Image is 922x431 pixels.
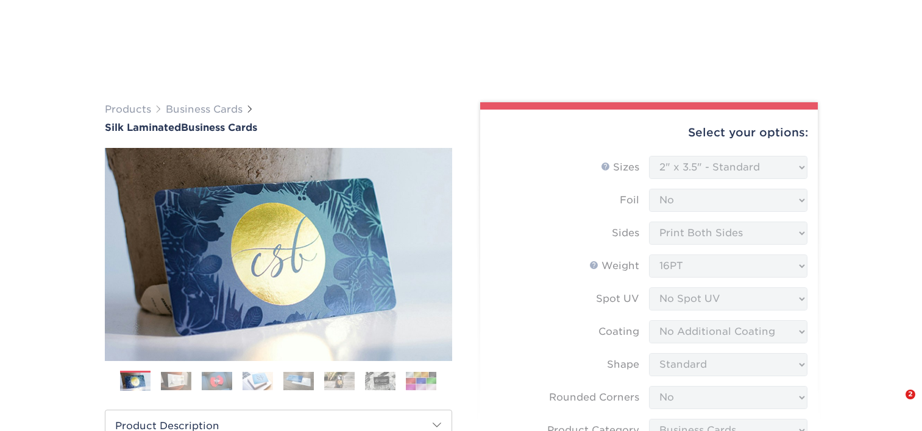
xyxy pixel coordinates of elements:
[166,103,243,115] a: Business Cards
[202,372,232,390] img: Business Cards 03
[120,366,151,397] img: Business Cards 01
[243,372,273,390] img: Business Cards 04
[324,372,355,390] img: Business Cards 06
[161,372,191,390] img: Business Cards 02
[105,122,452,133] h1: Business Cards
[365,372,395,390] img: Business Cards 07
[105,122,181,133] span: Silk Laminated
[490,110,808,156] div: Select your options:
[283,372,314,390] img: Business Cards 05
[105,122,452,133] a: Silk LaminatedBusiness Cards
[406,372,436,390] img: Business Cards 08
[3,394,104,427] iframe: Google Customer Reviews
[105,103,151,115] a: Products
[881,390,910,419] iframe: Intercom live chat
[906,390,915,399] span: 2
[105,81,452,428] img: Silk Laminated 01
